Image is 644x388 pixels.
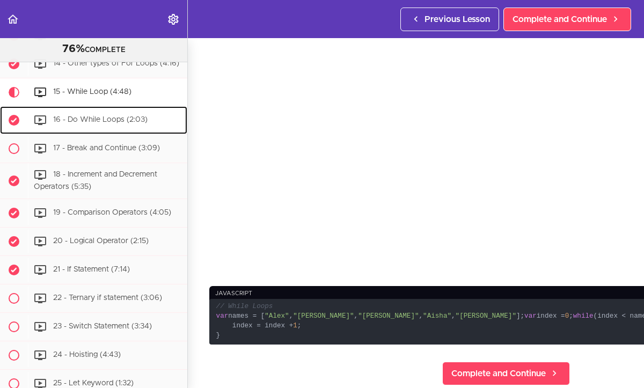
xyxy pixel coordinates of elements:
[53,379,134,387] span: 25 - Let Keyword (1:32)
[442,362,570,385] a: Complete and Continue
[423,312,451,320] span: "Aisha"
[53,89,131,96] span: 15 - While Loop (4:48)
[53,116,148,124] span: 16 - Do While Loops (2:03)
[53,294,162,302] span: 22 - Ternary if statement (3:06)
[524,312,537,320] span: var
[53,323,152,330] span: 23 - Switch Statement (3:34)
[53,209,171,216] span: 19 - Comparison Operators (4:05)
[53,145,160,152] span: 17 - Break and Continue (3:09)
[53,237,149,245] span: 20 - Logical Operator (2:15)
[34,171,157,191] span: 18 - Increment and Decrement Operators (5:35)
[573,312,594,320] span: while
[13,42,174,56] div: COMPLETE
[358,312,419,320] span: "[PERSON_NAME]"
[216,312,229,320] span: var
[293,322,297,330] span: 1
[503,8,631,31] a: Complete and Continue
[167,13,180,26] svg: Settings Menu
[53,351,121,358] span: 24 - Hoisting (4:43)
[400,8,499,31] a: Previous Lesson
[53,266,130,273] span: 21 - If Statement (7:14)
[62,43,85,54] span: 76%
[265,312,289,320] span: "Alex"
[451,367,546,380] span: Complete and Continue
[53,60,179,68] span: 14 - Other types of For Loops (4:16)
[293,312,354,320] span: "[PERSON_NAME]"
[425,13,490,26] span: Previous Lesson
[456,312,516,320] span: "[PERSON_NAME]"
[513,13,607,26] span: Complete and Continue
[6,13,19,26] svg: Back to course curriculum
[565,312,569,320] span: 0
[216,303,273,310] span: // While Loops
